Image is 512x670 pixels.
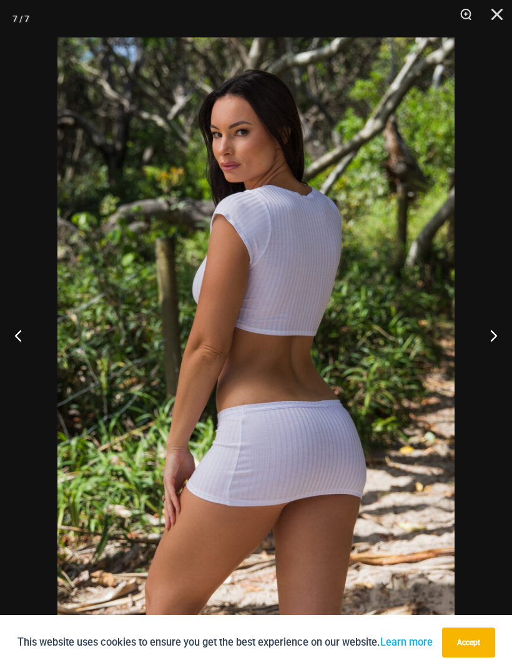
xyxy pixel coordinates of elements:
a: Learn more [380,636,433,648]
div: 7 / 7 [12,9,29,28]
img: Summer Sun White 9116 Top 522 Skirt 05 [57,37,455,633]
button: Next [465,304,512,367]
p: This website uses cookies to ensure you get the best experience on our website. [17,634,433,651]
button: Accept [442,628,495,658]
